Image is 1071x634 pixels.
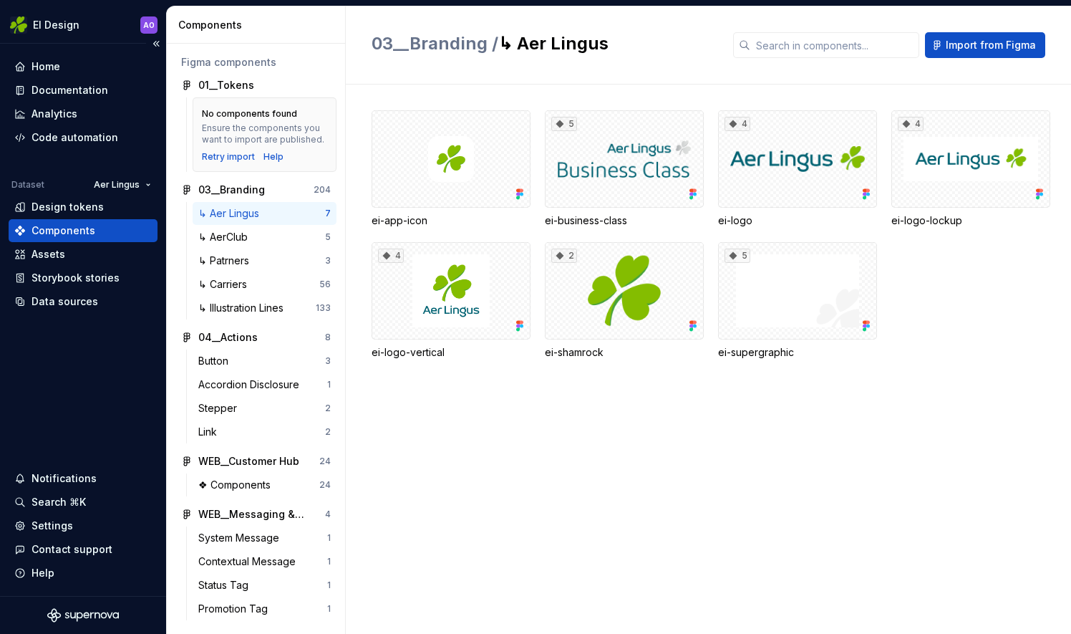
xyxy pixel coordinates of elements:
[372,110,530,228] div: ei-app-icon
[31,224,95,238] div: Components
[325,355,331,367] div: 3
[319,456,331,467] div: 24
[316,302,331,314] div: 133
[47,608,119,623] svg: Supernova Logo
[718,242,877,360] div: 5ei-supergraphic
[9,467,157,490] button: Notifications
[198,277,253,292] div: ↳ Carriers
[545,213,704,228] div: ei-business-class
[9,55,157,78] a: Home
[724,249,750,263] div: 5
[31,200,104,214] div: Design tokens
[143,19,155,31] div: AO
[327,603,331,615] div: 1
[9,102,157,125] a: Analytics
[891,110,1050,228] div: 4ei-logo-lockup
[198,330,258,345] div: 04__Actions
[193,474,336,496] a: ❖ Components24
[198,401,243,416] div: Stepper
[9,266,157,289] a: Storybook stories
[193,350,336,373] a: Button3
[9,219,157,242] a: Components
[175,74,336,97] a: 01__Tokens
[325,231,331,243] div: 5
[193,297,336,320] a: ↳ Illustration Lines133
[198,507,305,522] div: WEB__Messaging & Alerts
[314,184,331,196] div: 204
[193,373,336,396] a: Accordion Disclosure1
[327,532,331,544] div: 1
[551,117,577,131] div: 5
[718,110,877,228] div: 4ei-logo
[146,34,166,54] button: Collapse sidebar
[193,550,336,573] a: Contextual Message1
[175,178,336,201] a: 03__Branding204
[31,519,73,533] div: Settings
[193,249,336,272] a: ↳ Patrners3
[946,38,1036,52] span: Import from Figma
[327,556,331,567] div: 1
[372,213,530,228] div: ei-app-icon
[33,18,79,32] div: EI Design
[545,345,704,360] div: ei-shamrock
[193,421,336,443] a: Link2
[31,59,60,74] div: Home
[193,527,336,549] a: System Message1
[198,230,253,244] div: ↳ AerClub
[193,597,336,620] a: Promotion Tag1
[175,503,336,526] a: WEB__Messaging & Alerts4
[31,542,112,557] div: Contact support
[198,78,254,92] div: 01__Tokens
[724,117,750,131] div: 4
[193,397,336,420] a: Stepper2
[31,247,65,261] div: Assets
[372,33,498,54] span: 03__Branding /
[327,379,331,390] div: 1
[31,130,118,145] div: Code automation
[198,602,273,616] div: Promotion Tag
[325,332,331,343] div: 8
[31,566,54,580] div: Help
[325,208,331,219] div: 7
[718,213,877,228] div: ei-logo
[9,79,157,102] a: Documentation
[378,249,404,263] div: 4
[198,425,223,439] div: Link
[325,426,331,438] div: 2
[193,202,336,225] a: ↳ Aer Lingus7
[9,126,157,149] a: Code automation
[31,294,98,309] div: Data sources
[9,538,157,561] button: Contact support
[898,117,924,131] div: 4
[372,32,716,55] h2: ↳ Aer Lingus
[193,226,336,249] a: ↳ AerClub5
[3,9,163,40] button: EI DesignAO
[198,554,301,569] div: Contextual Message
[9,562,157,585] button: Help
[891,213,1050,228] div: ei-logo-lockup
[325,509,331,520] div: 4
[202,123,327,145] div: Ensure the components you want to import are published.
[551,249,577,263] div: 2
[545,110,704,228] div: 5ei-business-class
[31,495,86,509] div: Search ⌘K
[202,151,255,163] button: Retry import
[263,151,283,163] div: Help
[198,454,299,469] div: WEB__Customer Hub
[198,378,305,392] div: Accordion Disclosure
[10,16,27,34] img: 56b5df98-d96d-4d7e-807c-0afdf3bdaefa.png
[198,183,265,197] div: 03__Branding
[198,206,265,221] div: ↳ Aer Lingus
[31,271,120,285] div: Storybook stories
[31,83,108,97] div: Documentation
[325,403,331,414] div: 2
[198,478,276,492] div: ❖ Components
[198,531,285,545] div: System Message
[193,574,336,597] a: Status Tag1
[9,514,157,537] a: Settings
[198,578,254,592] div: Status Tag
[198,254,255,268] div: ↳ Patrners
[325,255,331,266] div: 3
[181,55,331,69] div: Figma components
